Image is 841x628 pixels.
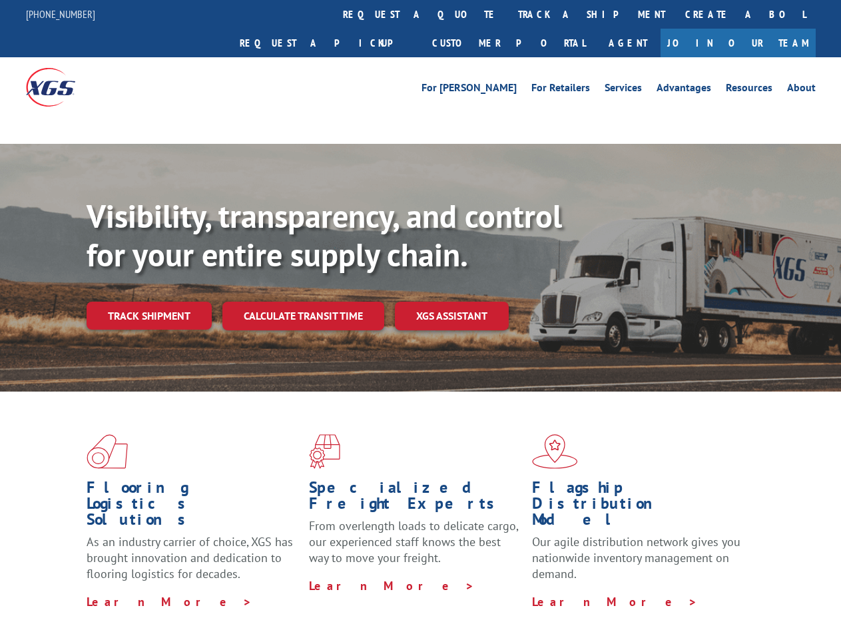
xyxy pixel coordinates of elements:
h1: Flooring Logistics Solutions [87,479,299,534]
a: Learn More > [87,594,252,609]
img: xgs-icon-total-supply-chain-intelligence-red [87,434,128,469]
a: Resources [726,83,772,97]
a: Advantages [657,83,711,97]
a: Request a pickup [230,29,422,57]
b: Visibility, transparency, and control for your entire supply chain. [87,195,562,275]
a: Services [605,83,642,97]
p: From overlength loads to delicate cargo, our experienced staff knows the best way to move your fr... [309,518,521,577]
a: Agent [595,29,661,57]
img: xgs-icon-flagship-distribution-model-red [532,434,578,469]
span: As an industry carrier of choice, XGS has brought innovation and dedication to flooring logistics... [87,534,293,581]
h1: Specialized Freight Experts [309,479,521,518]
h1: Flagship Distribution Model [532,479,744,534]
a: Learn More > [309,578,475,593]
img: xgs-icon-focused-on-flooring-red [309,434,340,469]
a: XGS ASSISTANT [395,302,509,330]
a: Customer Portal [422,29,595,57]
a: Track shipment [87,302,212,330]
a: [PHONE_NUMBER] [26,7,95,21]
a: About [787,83,816,97]
a: For [PERSON_NAME] [421,83,517,97]
span: Our agile distribution network gives you nationwide inventory management on demand. [532,534,740,581]
a: Calculate transit time [222,302,384,330]
a: For Retailers [531,83,590,97]
a: Join Our Team [661,29,816,57]
a: Learn More > [532,594,698,609]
